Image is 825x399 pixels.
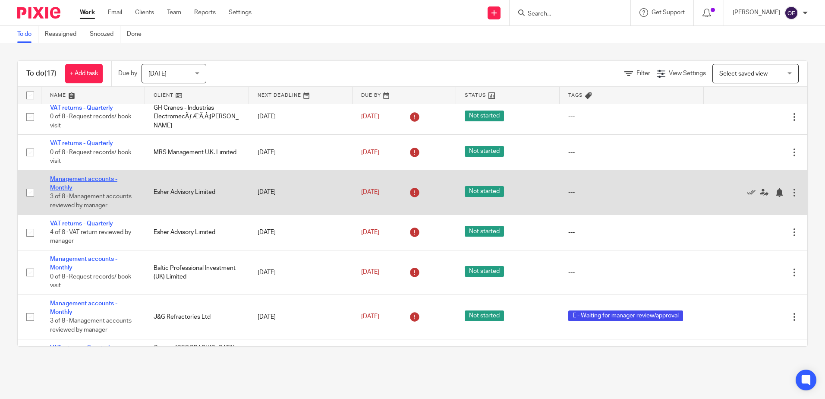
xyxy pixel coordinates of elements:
[17,26,38,43] a: To do
[145,294,249,339] td: J&G Refractories Ltd
[145,99,249,134] td: GH Cranes - Industrias ElectromecÃƒÆ’Ã‚Â¡[PERSON_NAME]
[361,189,379,195] span: [DATE]
[50,176,117,191] a: Management accounts - Monthly
[568,268,695,277] div: ---
[636,70,650,76] span: Filter
[145,339,249,374] td: Cacesa [GEOGRAPHIC_DATA] - Compania Auxiliar Al Cargo Expres Sa
[135,8,154,17] a: Clients
[80,8,95,17] a: Work
[145,215,249,250] td: Esher Advisory Limited
[568,310,683,321] span: E - Waiting for manager review/approval
[50,345,113,351] a: VAT returns - Quarterly
[361,313,379,320] span: [DATE]
[229,8,252,17] a: Settings
[465,146,504,157] span: Not started
[747,188,760,196] a: Mark as done
[249,99,353,134] td: [DATE]
[50,140,113,146] a: VAT returns - Quarterly
[50,105,113,111] a: VAT returns - Quarterly
[361,229,379,235] span: [DATE]
[50,149,131,165] span: 0 of 8 · Request records/ book visit
[733,8,780,17] p: [PERSON_NAME]
[50,256,117,271] a: Management accounts - Monthly
[90,26,120,43] a: Snoozed
[50,274,131,289] span: 0 of 8 · Request records/ book visit
[249,339,353,374] td: [DATE]
[719,71,768,77] span: Select saved view
[249,135,353,170] td: [DATE]
[249,294,353,339] td: [DATE]
[465,186,504,197] span: Not started
[249,170,353,215] td: [DATE]
[127,26,148,43] a: Done
[527,10,605,18] input: Search
[669,70,706,76] span: View Settings
[145,135,249,170] td: MRS Management U.K. Limited
[568,112,695,121] div: ---
[65,64,103,83] a: + Add task
[465,111,504,121] span: Not started
[249,250,353,294] td: [DATE]
[44,70,57,77] span: (17)
[568,228,695,237] div: ---
[568,188,695,196] div: ---
[167,8,181,17] a: Team
[361,269,379,275] span: [DATE]
[50,114,131,129] span: 0 of 8 · Request records/ book visit
[50,194,132,209] span: 3 of 8 · Management accounts reviewed by manager
[465,226,504,237] span: Not started
[45,26,83,43] a: Reassigned
[249,215,353,250] td: [DATE]
[145,170,249,215] td: Esher Advisory Limited
[145,250,249,294] td: Baltic Professional Investment (UK) Limited
[652,9,685,16] span: Get Support
[194,8,216,17] a: Reports
[784,6,798,20] img: svg%3E
[465,266,504,277] span: Not started
[50,229,131,244] span: 4 of 8 · VAT return reviewed by manager
[361,149,379,155] span: [DATE]
[50,318,132,333] span: 3 of 8 · Management accounts reviewed by manager
[118,69,137,78] p: Due by
[50,301,117,315] a: Management accounts - Monthly
[465,310,504,321] span: Not started
[17,7,60,19] img: Pixie
[108,8,122,17] a: Email
[568,93,583,98] span: Tags
[361,114,379,120] span: [DATE]
[568,148,695,157] div: ---
[50,221,113,227] a: VAT returns - Quarterly
[148,71,167,77] span: [DATE]
[26,69,57,78] h1: To do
